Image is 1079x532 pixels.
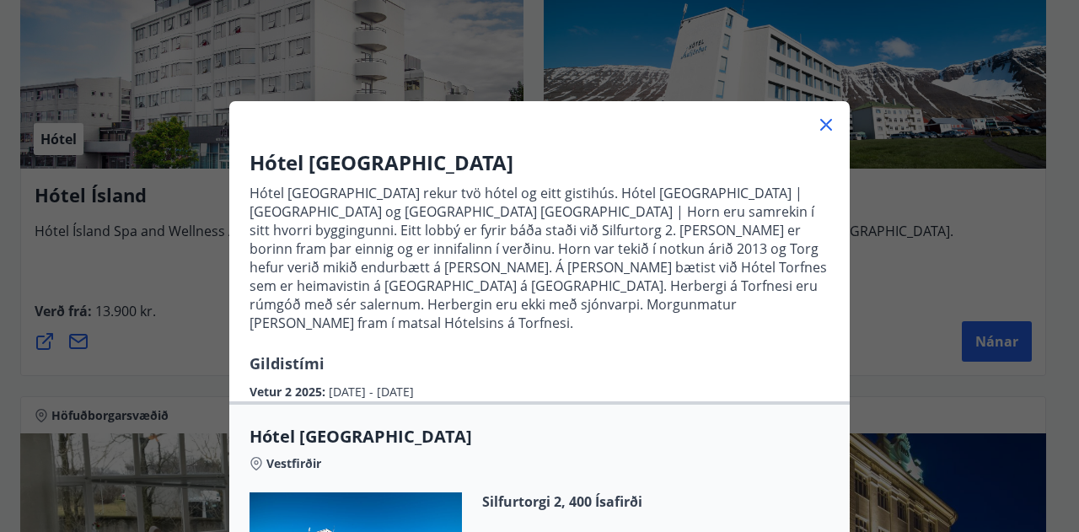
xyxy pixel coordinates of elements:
[250,148,829,177] h3: Hótel [GEOGRAPHIC_DATA]
[266,455,321,472] span: Vestfirðir
[482,492,679,511] span: Silfurtorgi 2, 400 Ísafirði
[250,184,829,332] p: Hótel [GEOGRAPHIC_DATA] rekur tvö hótel og eitt gistihús. Hótel [GEOGRAPHIC_DATA] | [GEOGRAPHIC_D...
[329,384,414,400] span: [DATE] - [DATE]
[250,425,829,449] span: Hótel [GEOGRAPHIC_DATA]
[250,353,325,373] span: Gildistími
[250,384,329,400] span: Vetur 2 2025 :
